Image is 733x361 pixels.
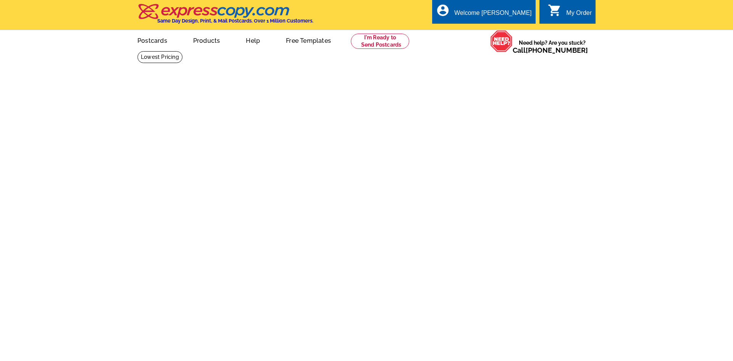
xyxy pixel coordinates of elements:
a: Same Day Design, Print, & Mail Postcards. Over 1 Million Customers. [137,9,313,24]
a: Postcards [125,31,179,49]
div: Welcome [PERSON_NAME] [454,10,531,20]
div: My Order [566,10,592,20]
span: Need help? Are you stuck? [513,39,592,54]
i: account_circle [436,3,450,17]
span: Call [513,46,588,54]
a: Free Templates [274,31,343,49]
a: [PHONE_NUMBER] [526,46,588,54]
a: Help [234,31,272,49]
h4: Same Day Design, Print, & Mail Postcards. Over 1 Million Customers. [157,18,313,24]
a: Products [181,31,232,49]
i: shopping_cart [548,3,562,17]
img: help [490,30,513,52]
a: shopping_cart My Order [548,8,592,18]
